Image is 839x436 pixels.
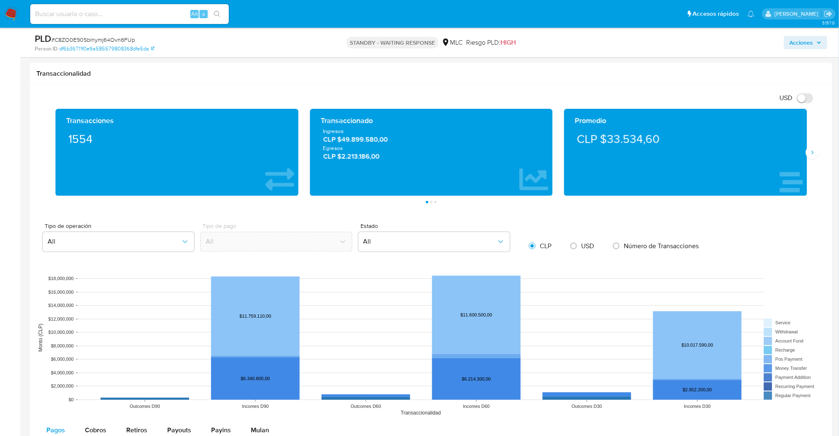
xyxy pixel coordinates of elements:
p: STANDBY - WAITING RESPONSE [346,37,438,48]
span: s [202,10,205,18]
b: PLD [35,32,51,45]
span: Acciones [790,36,813,49]
a: df6b36711f0e9a585579808368dfe5da [59,45,154,53]
p: agustina.godoy@mercadolibre.com [774,10,821,18]
div: MLC [442,38,463,47]
span: HIGH [500,38,516,47]
input: Buscar usuario o caso... [30,9,229,19]
span: # C8ZO0E90Sblnymj64Ovn6FUp [51,36,135,44]
button: Acciones [784,36,827,49]
a: Salir [824,10,833,18]
span: Alt [191,10,198,18]
button: search-icon [209,8,226,20]
a: Notificaciones [748,10,755,17]
h1: Transaccionalidad [36,69,826,78]
span: Accesos rápidos [693,10,739,18]
b: Person ID [35,45,58,53]
span: Riesgo PLD: [466,38,516,47]
span: 3.157.0 [822,19,835,26]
